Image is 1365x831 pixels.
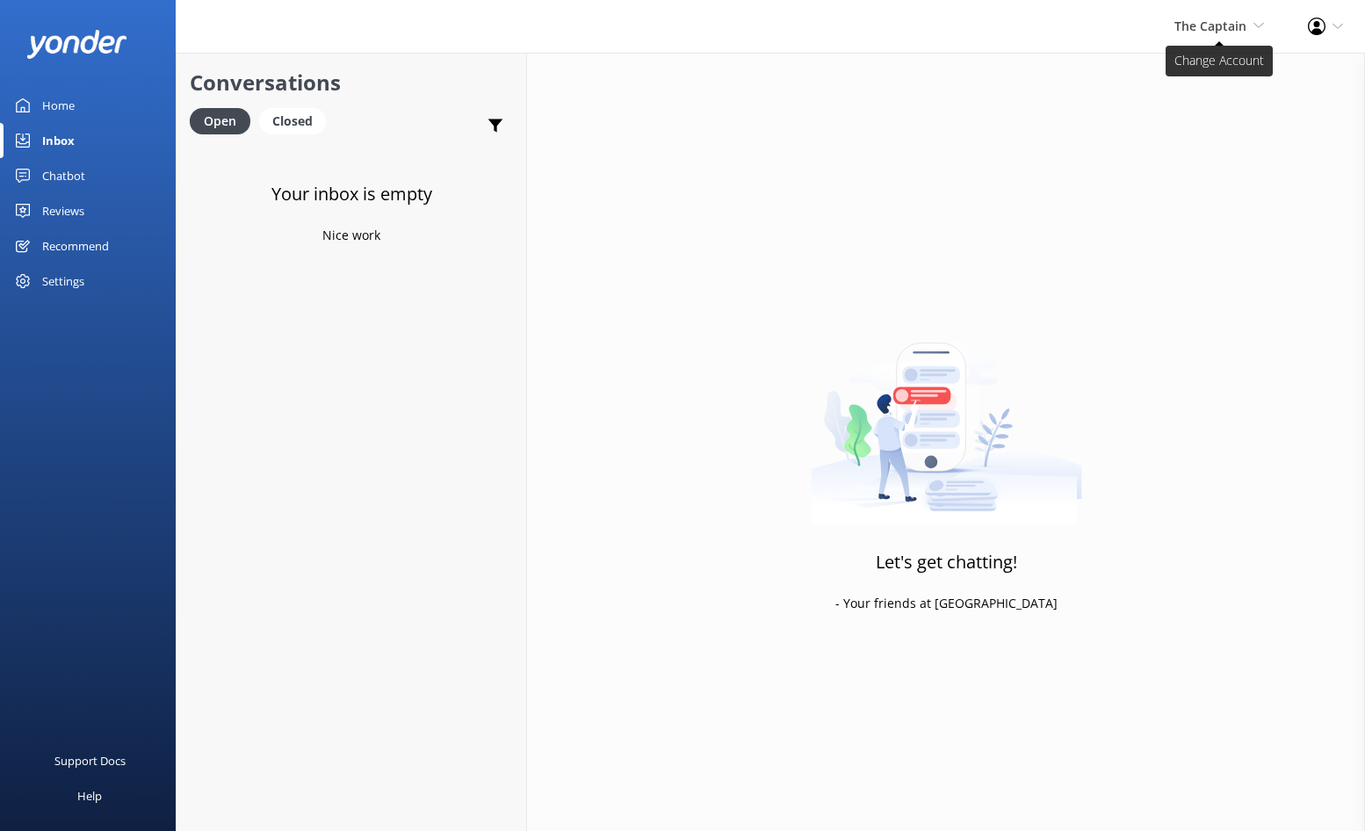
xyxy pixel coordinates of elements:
[190,108,250,134] div: Open
[835,594,1058,613] p: - Your friends at [GEOGRAPHIC_DATA]
[271,180,432,208] h3: Your inbox is empty
[77,778,102,813] div: Help
[42,158,85,193] div: Chatbot
[42,123,75,158] div: Inbox
[42,264,84,299] div: Settings
[259,108,326,134] div: Closed
[42,88,75,123] div: Home
[190,66,513,99] h2: Conversations
[322,226,380,245] p: Nice work
[811,306,1082,525] img: artwork of a man stealing a conversation from at giant smartphone
[1174,18,1246,34] span: The Captain
[42,228,109,264] div: Recommend
[876,548,1017,576] h3: Let's get chatting!
[42,193,84,228] div: Reviews
[190,111,259,130] a: Open
[54,743,126,778] div: Support Docs
[259,111,335,130] a: Closed
[26,30,127,59] img: yonder-white-logo.png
